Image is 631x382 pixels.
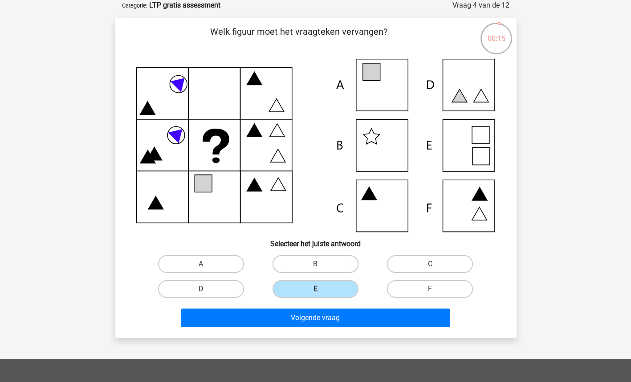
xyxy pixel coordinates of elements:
label: E [273,280,358,298]
label: F [387,280,473,298]
h6: Selecteer het juiste antwoord [129,232,502,248]
label: C [387,255,473,273]
label: D [158,280,244,298]
label: B [273,255,358,273]
label: A [158,255,244,273]
div: 00:15 [480,22,513,44]
small: Categorie: [122,2,147,9]
p: Welk figuur moet het vraagteken vervangen? [129,25,469,52]
button: Volgende vraag [181,309,450,327]
strong: LTP gratis assessment [149,1,220,9]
